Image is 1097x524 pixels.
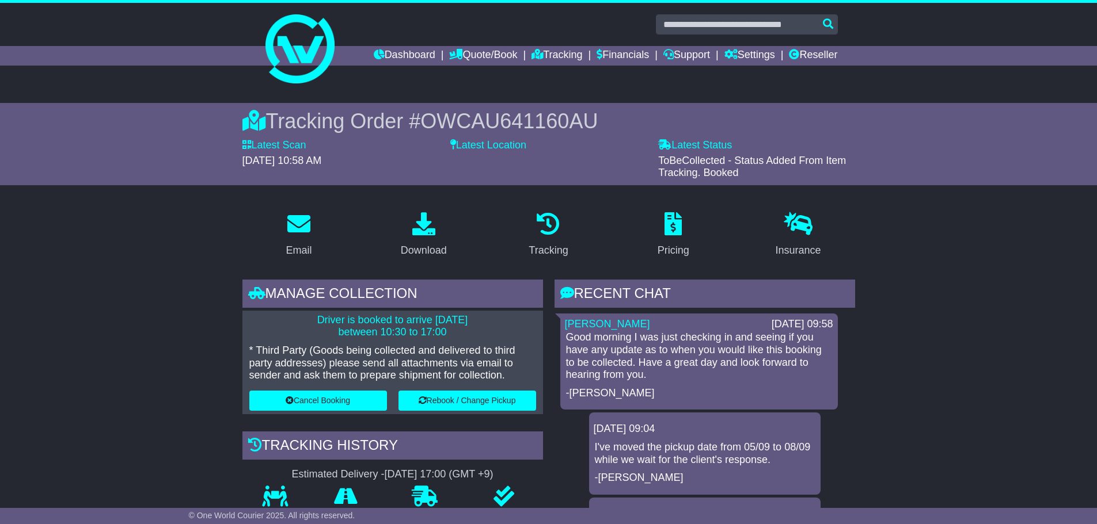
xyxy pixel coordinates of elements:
[393,208,454,262] a: Download
[555,280,855,311] div: RECENT CHAT
[724,46,775,66] a: Settings
[374,46,435,66] a: Dashboard
[768,208,829,262] a: Insurance
[658,139,732,152] label: Latest Status
[772,318,833,331] div: [DATE] 09:58
[242,139,306,152] label: Latest Scan
[594,423,816,435] div: [DATE] 09:04
[450,139,526,152] label: Latest Location
[658,155,846,179] span: ToBeCollected - Status Added From Item Tracking. Booked
[658,243,689,258] div: Pricing
[278,208,319,262] a: Email
[532,46,582,66] a: Tracking
[401,243,447,258] div: Download
[286,243,312,258] div: Email
[242,109,855,133] div: Tracking Order #
[242,280,543,311] div: Manage collection
[595,472,815,484] p: -[PERSON_NAME]
[529,243,568,258] div: Tracking
[398,391,536,411] button: Rebook / Change Pickup
[242,155,322,166] span: [DATE] 10:58 AM
[449,46,517,66] a: Quote/Book
[595,441,815,466] p: I've moved the pickup date from 05/09 to 08/09 while we wait for the client's response.
[249,314,536,339] p: Driver is booked to arrive [DATE] between 10:30 to 17:00
[566,331,832,381] p: Good morning I was just checking in and seeing if you have any update as to when you would like t...
[385,468,494,481] div: [DATE] 17:00 (GMT +9)
[565,318,650,330] a: [PERSON_NAME]
[249,345,536,382] p: * Third Party (Goods being collected and delivered to third party addresses) please send all atta...
[242,468,543,481] div: Estimated Delivery -
[189,511,355,520] span: © One World Courier 2025. All rights reserved.
[597,46,649,66] a: Financials
[663,46,710,66] a: Support
[249,391,387,411] button: Cancel Booking
[242,431,543,462] div: Tracking history
[650,208,697,262] a: Pricing
[789,46,837,66] a: Reseller
[420,109,598,133] span: OWCAU641160AU
[776,243,821,258] div: Insurance
[566,387,832,400] p: -[PERSON_NAME]
[521,208,575,262] a: Tracking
